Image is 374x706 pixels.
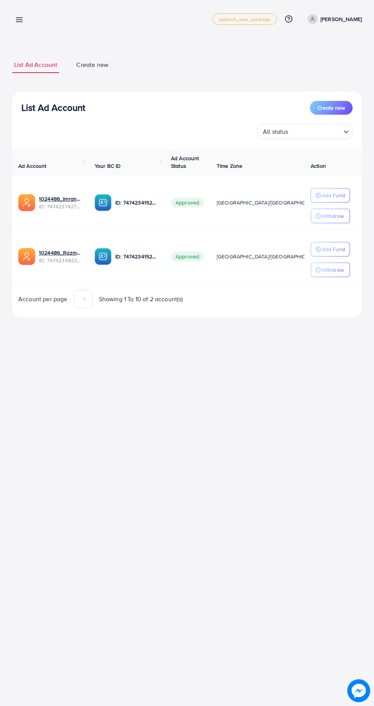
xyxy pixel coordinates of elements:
[171,154,199,170] span: Ad Account Status
[115,198,159,207] p: ID: 7474234152863678481
[171,198,204,208] span: Approved
[219,17,270,22] span: adreach_new_package
[95,162,121,170] span: Your BC ID
[39,256,82,264] span: ID: 7474234823184416769
[217,253,323,260] span: [GEOGRAPHIC_DATA]/[GEOGRAPHIC_DATA]
[14,60,57,69] span: List Ad Account
[311,263,350,277] button: Withdraw
[311,188,350,203] button: Add Fund
[311,162,326,170] span: Action
[261,126,290,137] span: All status
[39,249,82,256] a: 1024486_Razman_1740230915595
[310,101,353,115] button: Create new
[322,265,344,274] p: Withdraw
[18,248,35,265] img: ic-ads-acc.e4c84228.svg
[115,252,159,261] p: ID: 7474234152863678481
[318,104,345,112] span: Create new
[99,295,183,303] span: Showing 1 To 10 of 2 account(s)
[322,245,345,254] p: Add Fund
[291,125,340,137] input: Search for option
[39,195,82,211] div: <span class='underline'>1024486_Imran_1740231528988</span></br>7474237427478233089
[321,15,362,24] p: [PERSON_NAME]
[21,102,85,113] h3: List Ad Account
[18,162,47,170] span: Ad Account
[305,14,362,24] a: [PERSON_NAME]
[39,249,82,265] div: <span class='underline'>1024486_Razman_1740230915595</span></br>7474234823184416769
[217,199,323,206] span: [GEOGRAPHIC_DATA]/[GEOGRAPHIC_DATA]
[213,13,277,25] a: adreach_new_package
[311,209,350,223] button: Withdraw
[76,60,108,69] span: Create new
[322,191,345,200] p: Add Fund
[347,679,370,702] img: image
[18,194,35,211] img: ic-ads-acc.e4c84228.svg
[39,195,82,203] a: 1024486_Imran_1740231528988
[311,242,350,256] button: Add Fund
[95,248,111,265] img: ic-ba-acc.ded83a64.svg
[257,124,353,139] div: Search for option
[171,252,204,261] span: Approved
[217,162,242,170] span: Time Zone
[18,295,68,303] span: Account per page
[39,203,82,210] span: ID: 7474237427478233089
[322,211,344,221] p: Withdraw
[95,194,111,211] img: ic-ba-acc.ded83a64.svg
